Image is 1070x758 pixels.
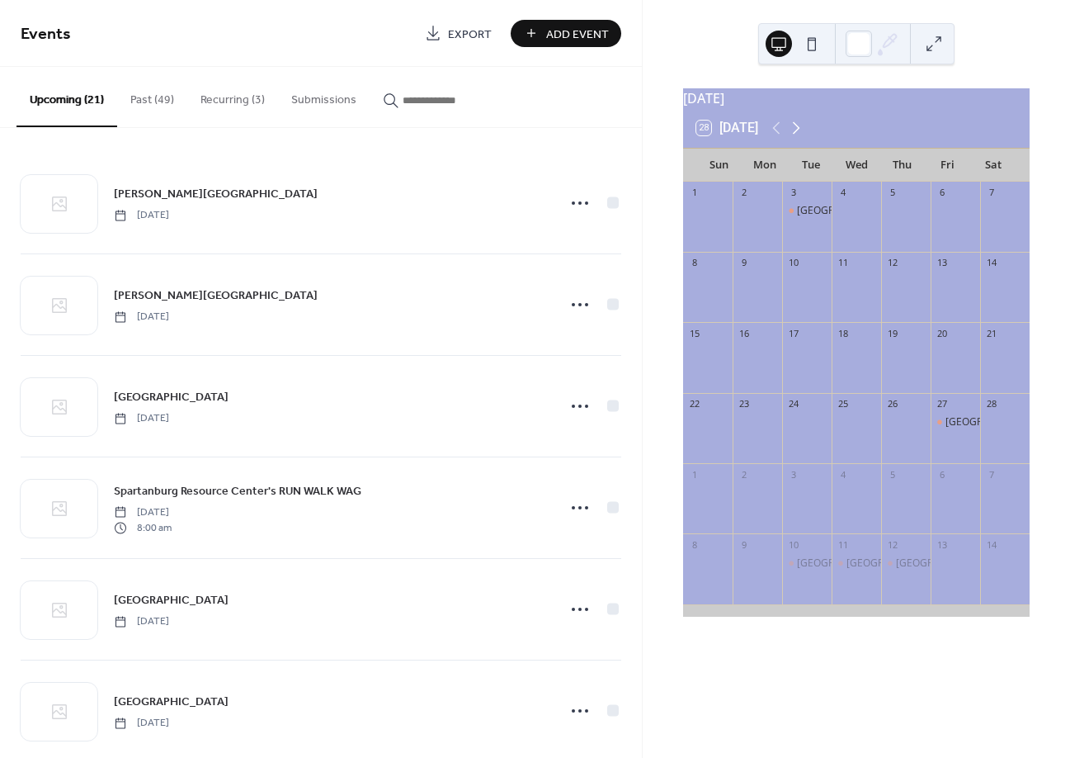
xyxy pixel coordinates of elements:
[787,468,799,481] div: 3
[114,186,318,203] span: [PERSON_NAME][GEOGRAPHIC_DATA]
[846,557,946,571] div: [GEOGRAPHIC_DATA]
[886,398,898,410] div: 26
[931,415,980,429] div: Cleveland Academy
[114,481,361,500] a: Spartanburg Resource Center's RUN WALK WAG
[688,468,700,481] div: 1
[691,116,764,140] button: 28[DATE]
[738,187,750,199] div: 2
[114,287,318,305] span: [PERSON_NAME][GEOGRAPHIC_DATA]
[696,149,742,182] div: Sun
[278,67,370,126] button: Submissions
[114,286,318,305] a: [PERSON_NAME][GEOGRAPHIC_DATA]
[546,26,609,43] span: Add Event
[114,592,229,609] span: [GEOGRAPHIC_DATA]
[114,692,229,711] a: [GEOGRAPHIC_DATA]
[788,149,833,182] div: Tue
[936,327,948,339] div: 20
[114,208,169,223] span: [DATE]
[886,187,898,199] div: 5
[985,468,997,481] div: 7
[738,398,750,410] div: 23
[945,415,1045,429] div: [GEOGRAPHIC_DATA]
[688,187,700,199] div: 1
[886,468,898,481] div: 5
[114,716,169,731] span: [DATE]
[886,538,898,551] div: 12
[837,468,849,481] div: 4
[832,557,881,571] div: Pine Street Elementary
[787,187,799,199] div: 3
[688,538,700,551] div: 8
[787,538,799,551] div: 10
[886,257,898,269] div: 12
[21,18,71,50] span: Events
[114,184,318,203] a: [PERSON_NAME][GEOGRAPHIC_DATA]
[797,204,897,218] div: [GEOGRAPHIC_DATA]
[886,327,898,339] div: 19
[787,398,799,410] div: 24
[837,327,849,339] div: 18
[782,204,832,218] div: Mayo Elementary
[985,398,997,410] div: 28
[985,538,997,551] div: 14
[985,187,997,199] div: 7
[837,398,849,410] div: 25
[114,694,229,711] span: [GEOGRAPHIC_DATA]
[114,387,229,406] a: [GEOGRAPHIC_DATA]
[782,557,832,571] div: Pine Street Elementary
[448,26,492,43] span: Export
[985,257,997,269] div: 14
[114,590,229,609] a: [GEOGRAPHIC_DATA]
[738,327,750,339] div: 16
[742,149,788,182] div: Mon
[936,187,948,199] div: 6
[787,257,799,269] div: 10
[837,257,849,269] div: 11
[114,614,169,629] span: [DATE]
[925,149,970,182] div: Fri
[16,67,117,127] button: Upcoming (21)
[985,327,997,339] div: 21
[738,257,750,269] div: 9
[187,67,278,126] button: Recurring (3)
[117,67,187,126] button: Past (49)
[971,149,1016,182] div: Sat
[688,257,700,269] div: 8
[114,389,229,406] span: [GEOGRAPHIC_DATA]
[936,538,948,551] div: 13
[683,88,1030,108] div: [DATE]
[511,20,621,47] button: Add Event
[412,20,504,47] a: Export
[738,468,750,481] div: 2
[837,187,849,199] div: 4
[833,149,879,182] div: Wed
[837,538,849,551] div: 11
[114,411,169,426] span: [DATE]
[114,483,361,500] span: Spartanburg Resource Center's RUN WALK WAG
[114,310,169,325] span: [DATE]
[738,538,750,551] div: 9
[688,398,700,410] div: 22
[896,557,996,571] div: [GEOGRAPHIC_DATA]
[879,149,925,182] div: Thu
[114,505,172,520] span: [DATE]
[114,520,172,535] span: 8:00 am
[936,398,948,410] div: 27
[936,468,948,481] div: 6
[797,557,897,571] div: [GEOGRAPHIC_DATA]
[936,257,948,269] div: 13
[787,327,799,339] div: 17
[688,327,700,339] div: 15
[881,557,931,571] div: Pine Street Elementary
